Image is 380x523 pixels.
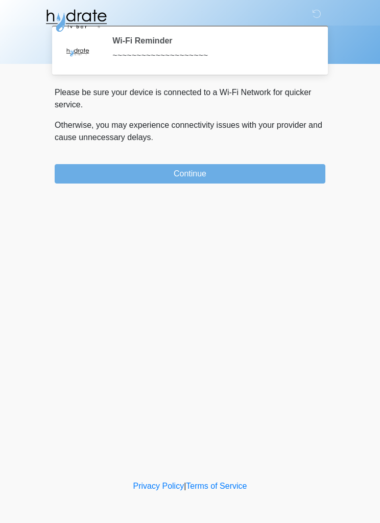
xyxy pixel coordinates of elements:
button: Continue [55,164,325,184]
p: Otherwise, you may experience connectivity issues with your provider and cause unnecessary delays [55,119,325,144]
img: Hydrate IV Bar - Glendale Logo [44,8,108,33]
img: Agent Avatar [62,36,93,66]
p: Please be sure your device is connected to a Wi-Fi Network for quicker service. [55,86,325,111]
span: . [151,133,153,142]
div: ~~~~~~~~~~~~~~~~~~~~ [112,50,310,62]
a: Privacy Policy [133,482,184,490]
a: | [184,482,186,490]
a: Terms of Service [186,482,247,490]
